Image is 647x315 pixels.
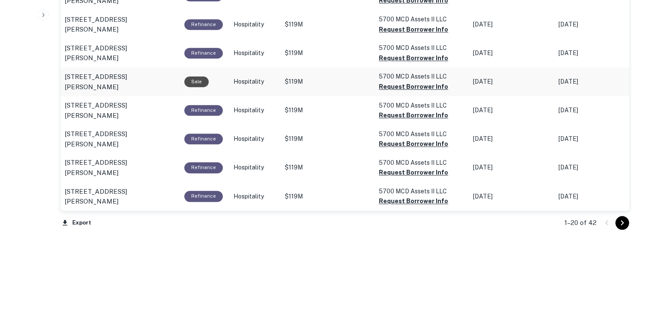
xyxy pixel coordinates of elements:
[379,82,448,92] button: Request Borrower Info
[473,49,550,58] p: [DATE]
[558,163,635,172] p: [DATE]
[473,20,550,29] p: [DATE]
[65,15,176,35] a: [STREET_ADDRESS][PERSON_NAME]
[184,48,223,58] div: This loan purpose was for refinancing
[233,49,276,58] p: Hospitality
[65,43,176,63] a: [STREET_ADDRESS][PERSON_NAME]
[379,129,464,139] p: 5700 MCD Assets II LLC
[473,134,550,143] p: [DATE]
[379,187,464,196] p: 5700 MCD Assets II LLC
[379,15,464,24] p: 5700 MCD Assets II LLC
[379,139,448,149] button: Request Borrower Info
[285,20,370,29] p: $119M
[473,192,550,201] p: [DATE]
[379,110,448,120] button: Request Borrower Info
[60,216,93,229] button: Export
[379,167,448,178] button: Request Borrower Info
[379,72,464,81] p: 5700 MCD Assets II LLC
[615,216,629,230] button: Go to next page
[65,129,176,149] a: [STREET_ADDRESS][PERSON_NAME]
[558,106,635,115] p: [DATE]
[184,105,223,116] div: This loan purpose was for refinancing
[285,192,370,201] p: $119M
[184,19,223,30] div: This loan purpose was for refinancing
[65,100,176,120] a: [STREET_ADDRESS][PERSON_NAME]
[379,24,448,35] button: Request Borrower Info
[379,101,464,110] p: 5700 MCD Assets II LLC
[285,134,370,143] p: $119M
[473,163,550,172] p: [DATE]
[473,77,550,86] p: [DATE]
[558,134,635,143] p: [DATE]
[379,158,464,167] p: 5700 MCD Assets II LLC
[184,191,223,201] div: This loan purpose was for refinancing
[558,49,635,58] p: [DATE]
[558,192,635,201] p: [DATE]
[65,187,176,207] a: [STREET_ADDRESS][PERSON_NAME]
[558,77,635,86] p: [DATE]
[184,134,223,144] div: This loan purpose was for refinancing
[473,106,550,115] p: [DATE]
[285,49,370,58] p: $119M
[233,134,276,143] p: Hospitality
[184,162,223,173] div: This loan purpose was for refinancing
[233,20,276,29] p: Hospitality
[233,106,276,115] p: Hospitality
[65,72,176,92] a: [STREET_ADDRESS][PERSON_NAME]
[379,196,448,206] button: Request Borrower Info
[379,43,464,52] p: 5700 MCD Assets II LLC
[604,219,647,260] iframe: Chat Widget
[285,163,370,172] p: $119M
[233,77,276,86] p: Hospitality
[233,192,276,201] p: Hospitality
[233,163,276,172] p: Hospitality
[558,20,635,29] p: [DATE]
[285,106,370,115] p: $119M
[564,218,597,228] p: 1–20 of 42
[184,76,209,87] div: Sale
[65,157,176,178] a: [STREET_ADDRESS][PERSON_NAME]
[285,77,370,86] p: $119M
[379,53,448,63] button: Request Borrower Info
